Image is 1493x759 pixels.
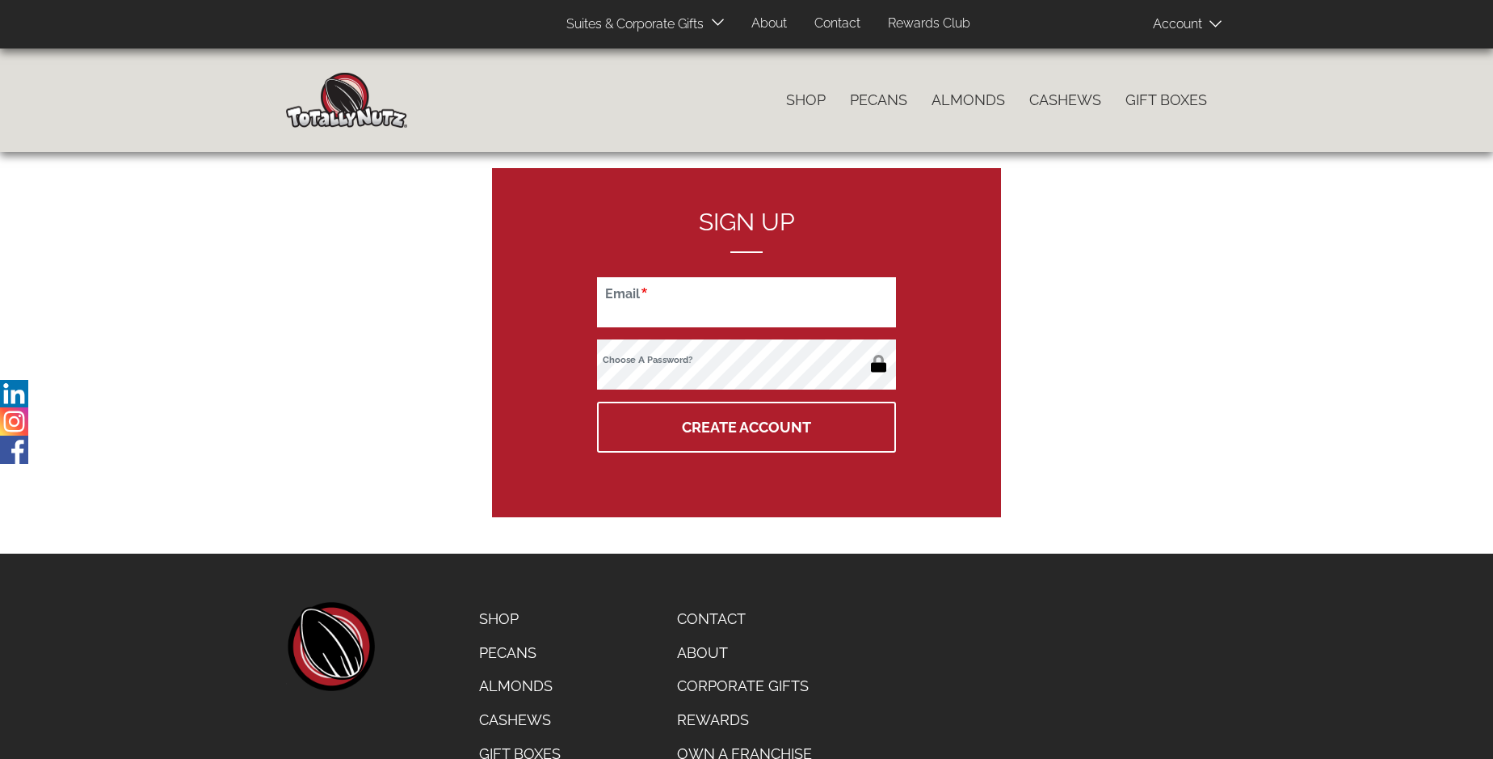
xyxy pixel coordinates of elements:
a: Almonds [919,83,1017,117]
a: Shop [467,602,573,636]
a: About [739,8,799,40]
a: Suites & Corporate Gifts [554,9,709,40]
a: Shop [774,83,838,117]
a: Rewards [665,703,824,737]
a: Contact [665,602,824,636]
a: Cashews [467,703,573,737]
a: Gift Boxes [1113,83,1219,117]
input: Email [597,277,896,327]
a: home [286,602,375,691]
a: Contact [802,8,873,40]
a: Pecans [838,83,919,117]
button: Create Account [597,402,896,453]
img: Home [286,73,407,128]
a: About [665,636,824,670]
a: Cashews [1017,83,1113,117]
a: Corporate Gifts [665,669,824,703]
h2: Sign up [597,209,896,253]
a: Pecans [467,636,573,670]
a: Rewards Club [876,8,982,40]
a: Almonds [467,669,573,703]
